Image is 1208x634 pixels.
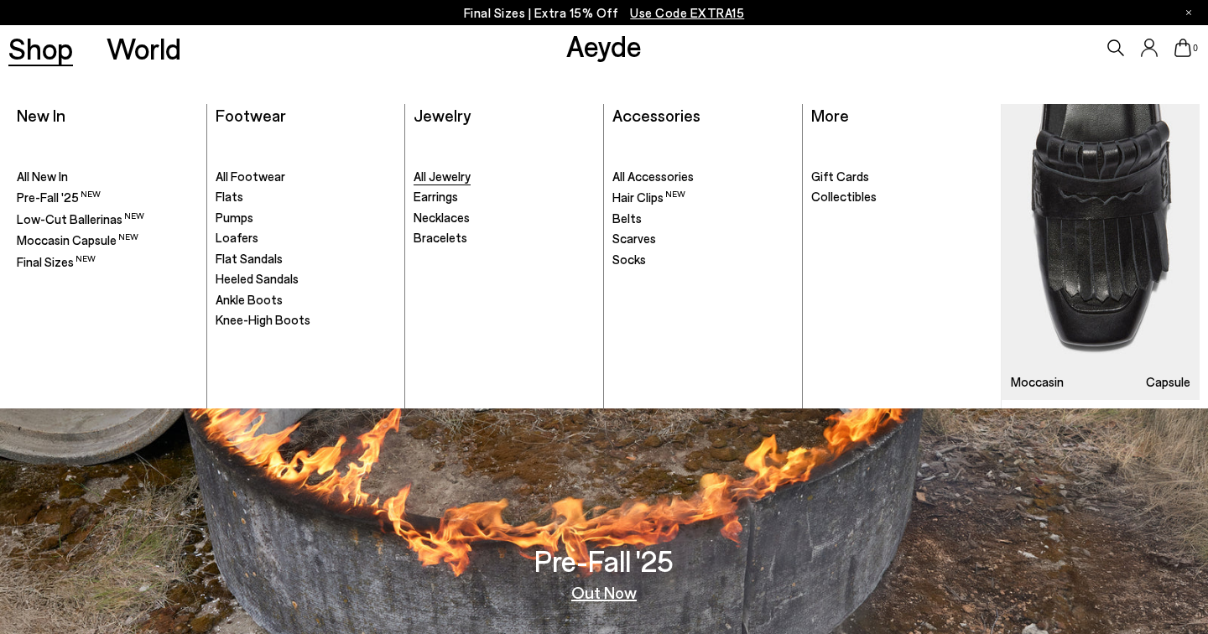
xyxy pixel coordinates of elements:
a: Ankle Boots [216,292,397,309]
a: Loafers [216,230,397,247]
span: Flat Sandals [216,251,283,266]
span: Gift Cards [811,169,869,184]
a: Footwear [216,105,286,125]
a: Final Sizes [17,253,198,271]
h3: Moccasin [1011,376,1064,388]
span: Pumps [216,210,253,225]
span: All Accessories [612,169,694,184]
span: All Footwear [216,169,285,184]
h3: Pre-Fall '25 [534,546,674,575]
span: Belts [612,210,642,226]
a: Aeyde [566,28,642,63]
a: Hair Clips [612,189,794,206]
img: Mobile_e6eede4d-78b8-4bd1-ae2a-4197e375e133_900x.jpg [1002,104,1200,400]
a: All Jewelry [414,169,595,185]
a: Flats [216,189,397,205]
span: Hair Clips [612,190,685,205]
span: Low-Cut Ballerinas [17,211,144,226]
span: Navigate to /collections/ss25-final-sizes [630,5,744,20]
span: Flats [216,189,243,204]
span: Final Sizes [17,254,96,269]
span: Pre-Fall '25 [17,190,101,205]
a: More [811,105,849,125]
a: Out Now [571,584,637,600]
span: All Jewelry [414,169,471,184]
span: Earrings [414,189,458,204]
a: World [107,34,181,63]
a: Moccasin Capsule [17,231,198,249]
a: 0 [1174,39,1191,57]
a: Belts [612,210,794,227]
span: Bracelets [414,230,467,245]
a: Collectibles [811,189,993,205]
span: Moccasin Capsule [17,232,138,247]
h3: Capsule [1146,376,1190,388]
span: Ankle Boots [216,292,283,307]
a: Flat Sandals [216,251,397,268]
a: Pre-Fall '25 [17,189,198,206]
a: All Footwear [216,169,397,185]
span: Heeled Sandals [216,271,299,286]
a: New In [17,105,65,125]
a: Heeled Sandals [216,271,397,288]
span: Socks [612,252,646,267]
p: Final Sizes | Extra 15% Off [464,3,745,23]
span: Collectibles [811,189,877,204]
span: All New In [17,169,68,184]
a: Jewelry [414,105,471,125]
span: Knee-High Boots [216,312,310,327]
a: Shop [8,34,73,63]
span: 0 [1191,44,1200,53]
a: Socks [612,252,794,268]
a: Necklaces [414,210,595,226]
a: All New In [17,169,198,185]
a: Low-Cut Ballerinas [17,210,198,228]
span: Scarves [612,231,656,246]
span: Loafers [216,230,258,245]
span: Necklaces [414,210,470,225]
a: Accessories [612,105,700,125]
a: Knee-High Boots [216,312,397,329]
a: All Accessories [612,169,794,185]
a: Scarves [612,231,794,247]
a: Gift Cards [811,169,993,185]
a: Pumps [216,210,397,226]
a: Bracelets [414,230,595,247]
a: Earrings [414,189,595,205]
a: Moccasin Capsule [1002,104,1200,400]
